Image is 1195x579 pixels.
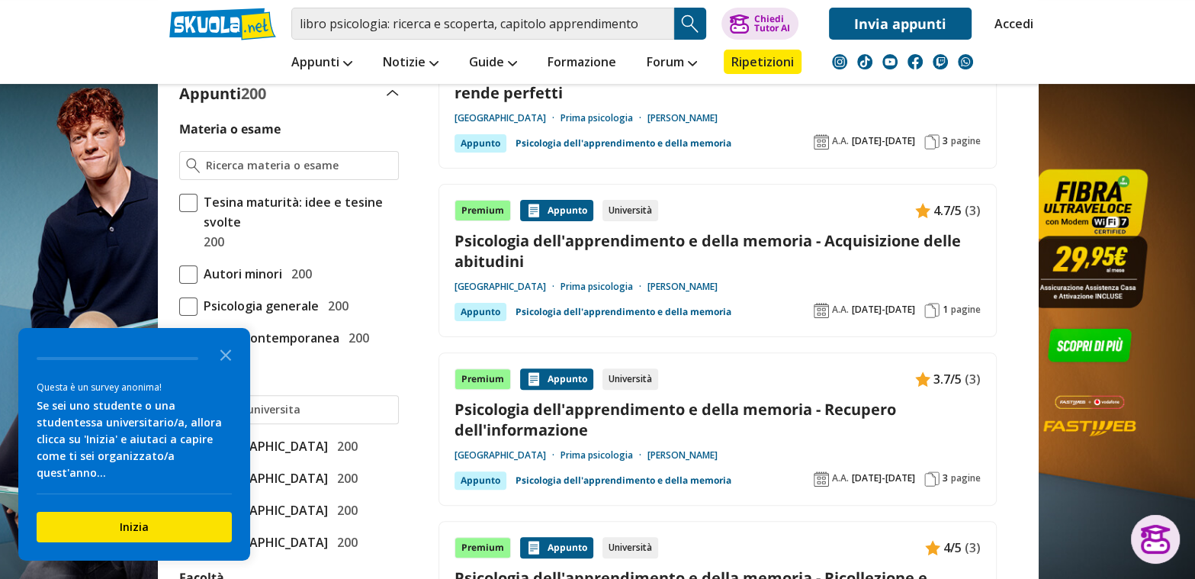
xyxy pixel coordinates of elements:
[915,372,930,387] img: Appunti contenuto
[814,471,829,487] img: Anno accademico
[198,436,328,456] span: [GEOGRAPHIC_DATA]
[643,50,701,77] a: Forum
[198,328,339,348] span: Storia Contemporanea
[933,54,948,69] img: twitch
[647,112,718,124] a: [PERSON_NAME]
[322,296,349,316] span: 200
[561,112,647,124] a: Prima psicologia
[455,281,561,293] a: [GEOGRAPHIC_DATA]
[857,54,872,69] img: tiktok
[198,296,319,316] span: Psicologia generale
[241,83,266,104] span: 200
[943,135,948,147] span: 3
[455,471,506,490] div: Appunto
[455,399,981,440] a: Psicologia dell'apprendimento e della memoria - Recupero dell'informazione
[455,134,506,153] div: Appunto
[724,50,801,74] a: Ripetizioni
[951,472,981,484] span: pagine
[965,369,981,389] span: (3)
[198,468,328,488] span: [GEOGRAPHIC_DATA]
[602,368,658,390] div: Università
[198,232,224,252] span: 200
[814,303,829,318] img: Anno accademico
[933,201,962,220] span: 4.7/5
[331,468,358,488] span: 200
[455,368,511,390] div: Premium
[179,121,281,137] label: Materia o esame
[933,369,962,389] span: 3.7/5
[206,158,391,173] input: Ricerca materia o esame
[852,304,915,316] span: [DATE]-[DATE]
[647,449,718,462] a: [PERSON_NAME]
[943,472,948,484] span: 3
[455,449,561,462] a: [GEOGRAPHIC_DATA]
[814,134,829,150] img: Anno accademico
[379,50,442,77] a: Notizie
[331,500,358,520] span: 200
[37,380,232,394] div: Questa è un survey anonima!
[516,471,731,490] a: Psicologia dell'apprendimento e della memoria
[829,8,972,40] a: Invia appunti
[907,54,923,69] img: facebook
[288,50,356,77] a: Appunti
[674,8,706,40] button: Search Button
[37,512,232,542] button: Inizia
[516,134,731,153] a: Psicologia dell'apprendimento e della memoria
[18,328,250,561] div: Survey
[520,200,593,221] div: Appunto
[544,50,620,77] a: Formazione
[915,203,930,218] img: Appunti contenuto
[455,303,506,321] div: Appunto
[331,532,358,552] span: 200
[602,200,658,221] div: Università
[520,368,593,390] div: Appunto
[832,304,849,316] span: A.A.
[965,201,981,220] span: (3)
[882,54,898,69] img: youtube
[721,8,798,40] button: ChiediTutor AI
[924,134,940,150] img: Pagine
[291,8,674,40] input: Cerca appunti, riassunti o versioni
[951,135,981,147] span: pagine
[924,303,940,318] img: Pagine
[179,83,266,104] label: Appunti
[331,436,358,456] span: 200
[852,472,915,484] span: [DATE]-[DATE]
[994,8,1026,40] a: Accedi
[206,402,391,417] input: Ricerca universita
[602,537,658,558] div: Università
[943,538,962,558] span: 4/5
[647,281,718,293] a: [PERSON_NAME]
[924,471,940,487] img: Pagine
[561,449,647,462] a: Prima psicologia
[832,54,847,69] img: instagram
[925,540,940,555] img: Appunti contenuto
[958,54,973,69] img: WhatsApp
[455,537,511,558] div: Premium
[526,203,541,218] img: Appunti contenuto
[852,135,915,147] span: [DATE]-[DATE]
[455,230,981,272] a: Psicologia dell'apprendimento e della memoria - Acquisizione delle abitudini
[520,537,593,558] div: Appunto
[198,192,399,232] span: Tesina maturità: idee e tesine svolte
[465,50,521,77] a: Guide
[198,264,282,284] span: Autori minori
[387,90,399,96] img: Apri e chiudi sezione
[526,540,541,555] img: Appunti contenuto
[210,339,241,369] button: Close the survey
[455,112,561,124] a: [GEOGRAPHIC_DATA]
[198,532,328,552] span: [GEOGRAPHIC_DATA]
[943,304,948,316] span: 1
[753,14,789,33] div: Chiedi Tutor AI
[285,264,312,284] span: 200
[342,328,369,348] span: 200
[516,303,731,321] a: Psicologia dell'apprendimento e della memoria
[832,135,849,147] span: A.A.
[965,538,981,558] span: (3)
[951,304,981,316] span: pagine
[186,158,201,173] img: Ricerca materia o esame
[526,372,541,387] img: Appunti contenuto
[561,281,647,293] a: Prima psicologia
[832,472,849,484] span: A.A.
[198,500,328,520] span: [GEOGRAPHIC_DATA]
